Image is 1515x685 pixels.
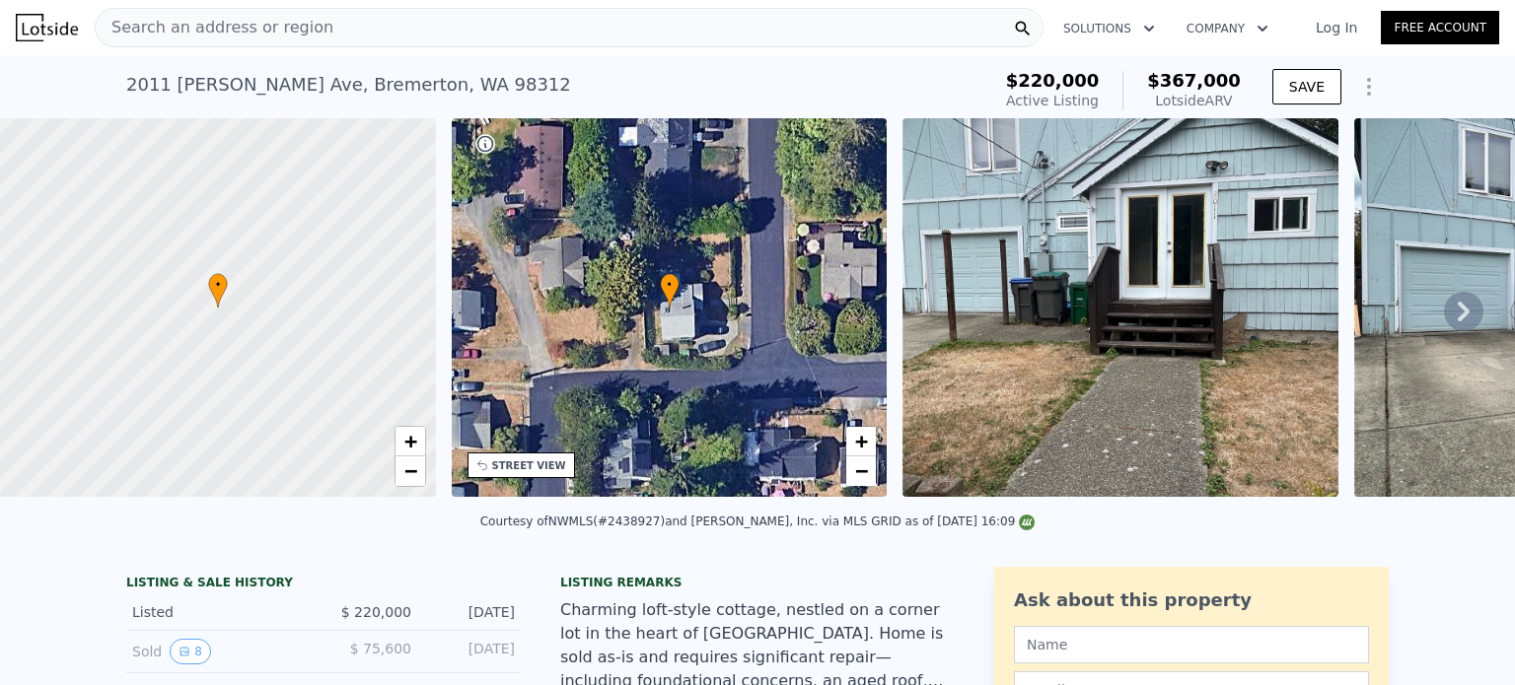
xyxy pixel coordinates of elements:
span: Search an address or region [96,16,333,39]
div: [DATE] [427,639,515,664]
a: Zoom out [396,456,425,486]
input: Name [1014,626,1369,663]
a: Log In [1292,18,1381,37]
div: STREET VIEW [492,458,566,473]
div: • [660,273,680,308]
a: Zoom in [846,427,876,456]
div: Courtesy of NWMLS (#2438927) and [PERSON_NAME], Inc. via MLS GRID as of [DATE] 16:09 [480,514,1036,528]
span: $220,000 [1006,70,1100,91]
a: Zoom out [846,456,876,486]
span: $ 220,000 [341,604,411,620]
div: Lotside ARV [1147,91,1241,110]
span: $ 75,600 [350,641,411,656]
button: Solutions [1047,11,1171,46]
img: Sale: 169808587 Parcel: 102245381 [902,118,1338,497]
div: • [208,273,228,308]
span: $367,000 [1147,70,1241,91]
img: Lotside [16,14,78,41]
button: SAVE [1272,69,1341,104]
button: View historical data [170,639,211,664]
span: − [403,458,416,483]
img: NWMLS Logo [1019,514,1035,530]
span: • [208,276,228,294]
a: Zoom in [396,427,425,456]
button: Show Options [1349,67,1389,106]
span: + [855,429,868,453]
button: Company [1171,11,1284,46]
div: Ask about this property [1014,586,1369,614]
span: + [403,429,416,453]
div: LISTING & SALE HISTORY [126,575,521,594]
div: [DATE] [427,602,515,622]
a: Free Account [1381,11,1499,44]
span: Active Listing [1006,93,1099,108]
div: Sold [132,639,308,664]
div: Listing remarks [560,575,955,590]
div: 2011 [PERSON_NAME] Ave , Bremerton , WA 98312 [126,71,571,99]
span: − [855,458,868,483]
span: • [660,276,680,294]
div: Listed [132,602,308,622]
